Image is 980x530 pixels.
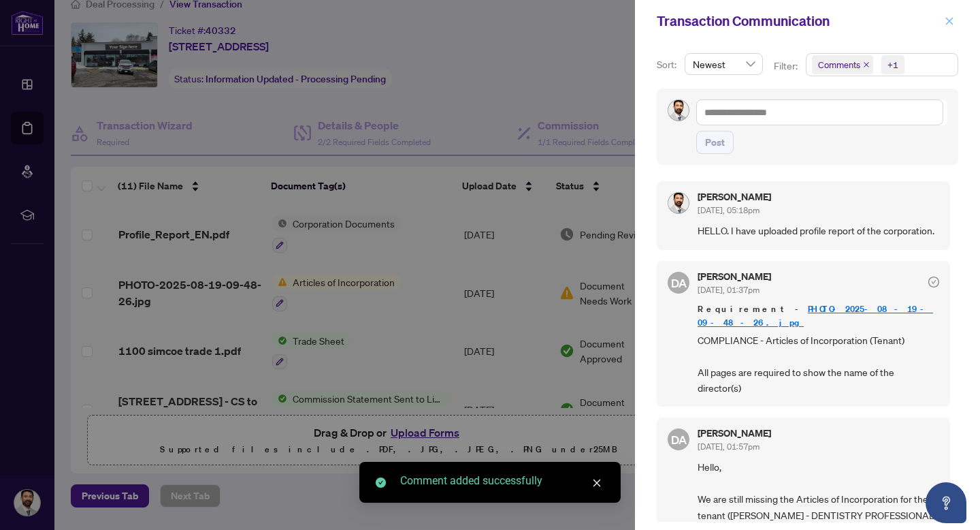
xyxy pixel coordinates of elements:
[698,332,939,396] span: COMPLIANCE - Articles of Incorporation (Tenant) All pages are required to show the name of the di...
[657,57,679,72] p: Sort:
[670,273,687,292] span: DA
[812,55,873,74] span: Comments
[698,205,759,215] span: [DATE], 05:18pm
[863,61,870,68] span: close
[774,59,800,74] p: Filter:
[698,303,933,328] a: PHOTO-2025-08-19-09-48-26.jpg
[928,277,939,287] span: check-circle
[887,58,898,72] div: +1
[592,478,602,488] span: close
[696,131,734,154] button: Post
[376,478,386,488] span: check-circle
[698,192,771,202] h5: [PERSON_NAME]
[698,285,759,295] span: [DATE], 01:37pm
[698,428,771,438] h5: [PERSON_NAME]
[926,482,966,523] button: Open asap
[668,193,689,213] img: Profile Icon
[698,223,939,238] span: HELLO. I have uploaded profile report of the corporation.
[657,11,941,31] div: Transaction Communication
[693,54,755,74] span: Newest
[670,431,687,449] span: DA
[698,441,759,452] span: [DATE], 01:57pm
[818,58,860,72] span: Comments
[668,100,689,121] img: Profile Icon
[400,473,604,489] div: Comment added successfully
[945,16,954,26] span: close
[698,302,939,330] span: Requirement -
[589,476,604,490] a: Close
[698,272,771,281] h5: [PERSON_NAME]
